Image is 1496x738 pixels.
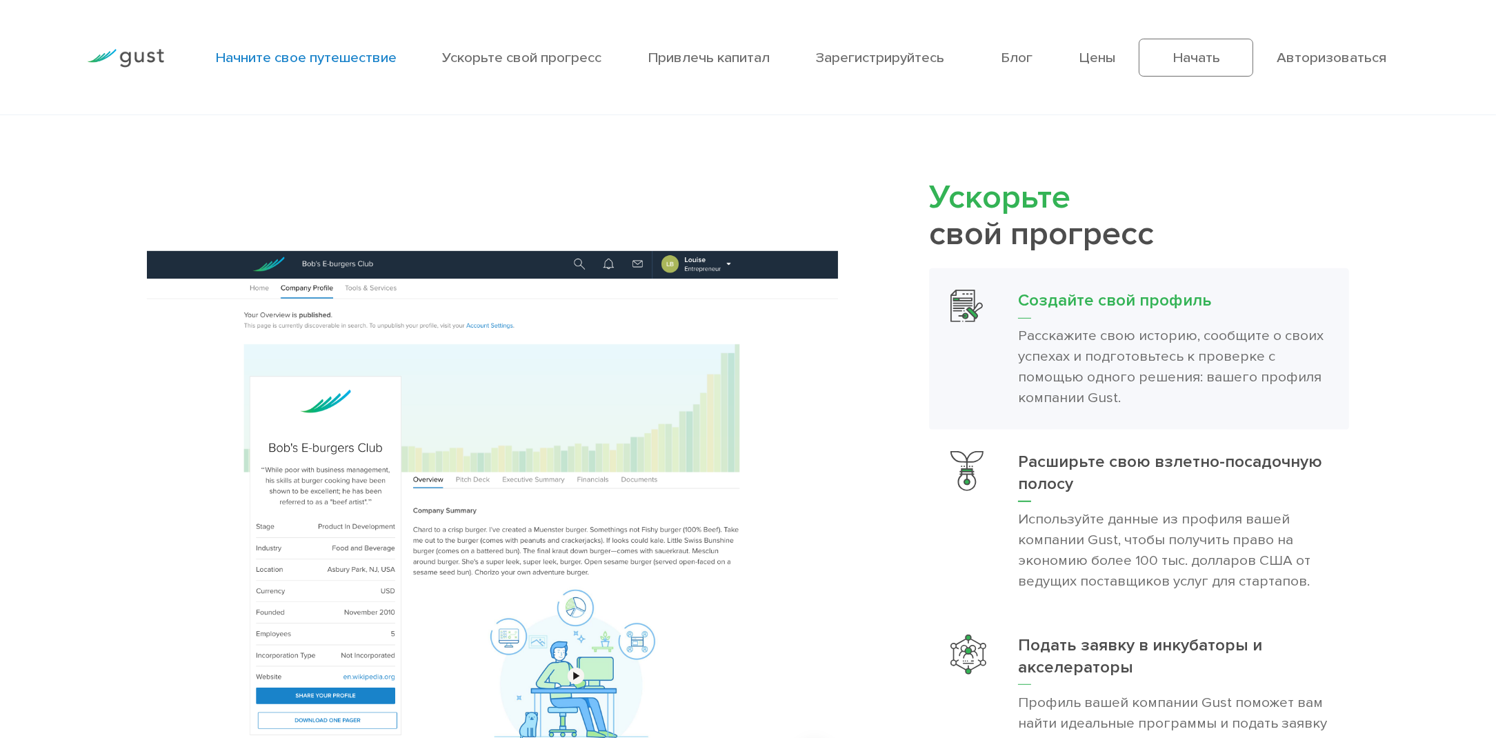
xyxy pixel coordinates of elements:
a: Авторизоваться [1277,49,1386,66]
font: Создайте свой профиль [1018,290,1212,310]
img: Логотип Порыва [87,49,164,68]
font: Расскажите свою историю, сообщите о своих успехах и подготовьтесь к проверке с помощью одного реш... [1018,327,1324,406]
font: Подать заявку в инкубаторы и акселераторы [1018,635,1262,677]
a: Привлечь капитал [648,49,770,66]
a: Создайте свой профильСоздайте свой профильРасскажите свою историю, сообщите о своих успехах и под... [929,268,1349,430]
font: Расширьте свою взлетно-посадочную полосу [1018,452,1322,494]
a: Начните свое путешествие [215,49,397,66]
img: Расширьте свою взлетно-посадочную полосу [950,451,983,492]
a: Начать [1139,39,1253,77]
img: Создайте свой профиль [950,290,983,322]
font: Начать [1173,49,1220,66]
a: Блог [1001,49,1033,66]
a: Ускорьте свой прогресс [442,49,601,66]
font: Ускорьте [929,177,1070,217]
a: Зарегистрируйтесь [816,49,944,66]
font: Используйте данные из профиля вашей компании Gust, чтобы получить право на экономию более 100 тыс... [1018,510,1310,590]
a: Расширьте свою взлетно-посадочную полосуРасширьте свою взлетно-посадочную полосуИспользуйте данны... [929,430,1349,613]
img: Подать заявку в инкубаторы и акселераторы [950,635,986,675]
font: свой прогресс [929,214,1154,254]
a: Цены [1079,49,1116,66]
